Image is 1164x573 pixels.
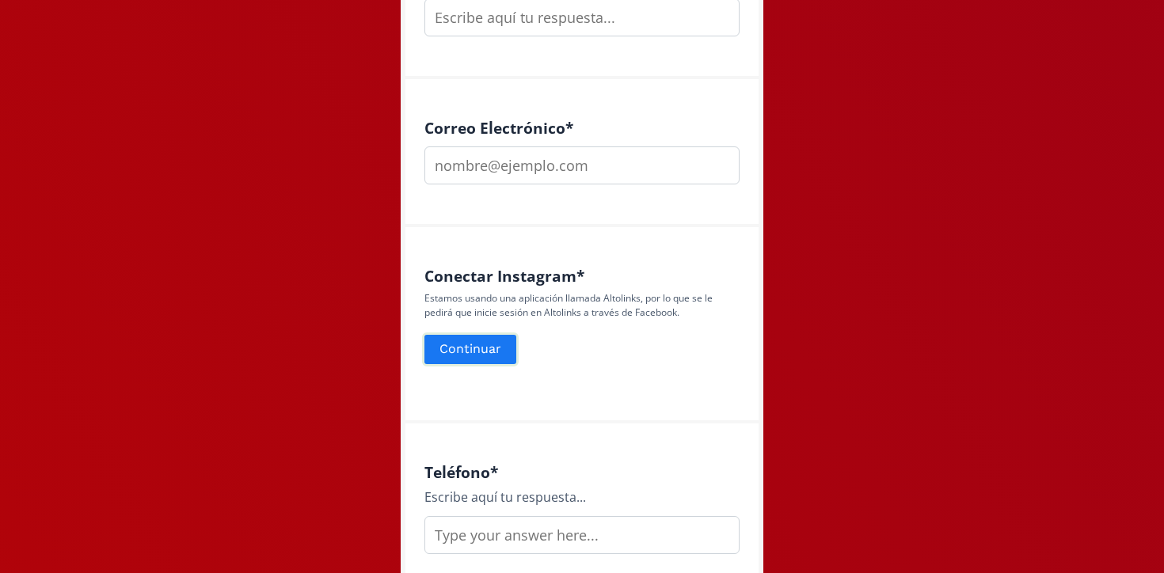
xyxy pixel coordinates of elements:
input: Type your answer here... [424,516,740,554]
h4: Teléfono * [424,463,740,481]
button: Continuar [422,332,519,366]
div: Escribe aquí tu respuesta... [424,488,740,507]
input: nombre@ejemplo.com [424,146,740,184]
p: Estamos usando una aplicación llamada Altolinks, por lo que se le pedirá que inicie sesión en Alt... [424,291,740,320]
h4: Conectar Instagram * [424,267,740,285]
h4: Correo Electrónico * [424,119,740,137]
